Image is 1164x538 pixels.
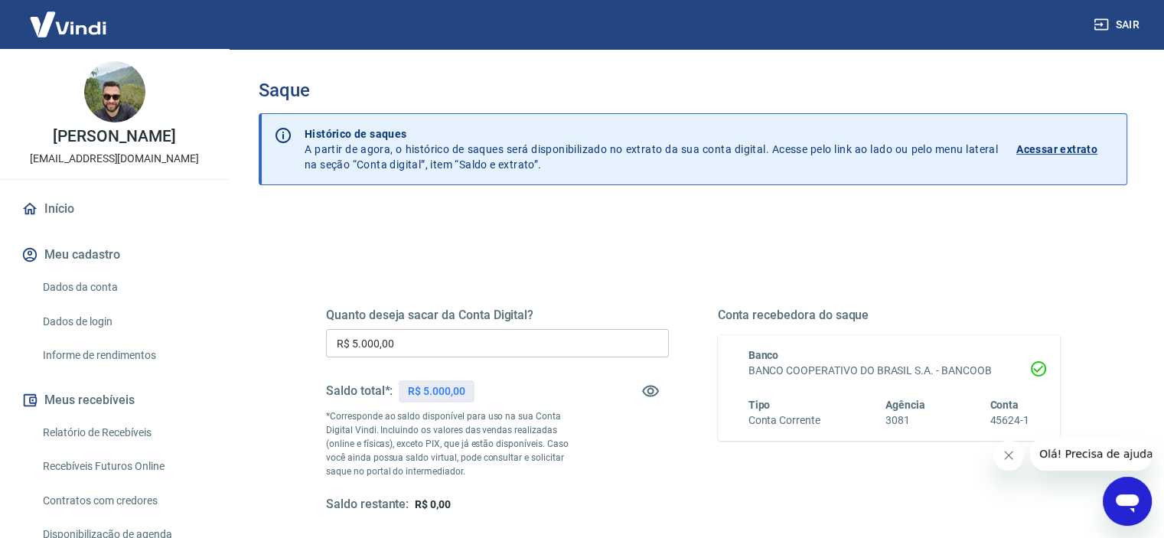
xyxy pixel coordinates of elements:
[990,399,1019,411] span: Conta
[415,498,451,510] span: R$ 0,00
[9,11,129,23] span: Olá! Precisa de ajuda?
[37,451,210,482] a: Recebíveis Futuros Online
[326,409,583,478] p: *Corresponde ao saldo disponível para uso na sua Conta Digital Vindi. Incluindo os valores das ve...
[1091,11,1146,39] button: Sair
[748,399,771,411] span: Tipo
[37,272,210,303] a: Dados da conta
[37,485,210,517] a: Contratos com credores
[18,192,210,226] a: Início
[326,497,409,513] h5: Saldo restante:
[718,308,1061,323] h5: Conta recebedora do saque
[84,61,145,122] img: 6cce209e-ffa9-4b8d-8719-b98f11a3d92b.jpeg
[748,349,779,361] span: Banco
[37,306,210,337] a: Dados de login
[993,440,1024,471] iframe: Fechar mensagem
[885,412,925,429] h6: 3081
[18,1,118,47] img: Vindi
[18,238,210,272] button: Meu cadastro
[30,151,199,167] p: [EMAIL_ADDRESS][DOMAIN_NAME]
[990,412,1029,429] h6: 45624-1
[1016,142,1097,157] p: Acessar extrato
[259,80,1127,101] h3: Saque
[748,363,1030,379] h6: BANCO COOPERATIVO DO BRASIL S.A. - BANCOOB
[305,126,998,172] p: A partir de agora, o histórico de saques será disponibilizado no extrato da sua conta digital. Ac...
[748,412,820,429] h6: Conta Corrente
[53,129,175,145] p: [PERSON_NAME]
[326,383,393,399] h5: Saldo total*:
[885,399,925,411] span: Agência
[1030,437,1152,471] iframe: Mensagem da empresa
[37,417,210,448] a: Relatório de Recebíveis
[18,383,210,417] button: Meus recebíveis
[408,383,465,399] p: R$ 5.000,00
[305,126,998,142] p: Histórico de saques
[37,340,210,371] a: Informe de rendimentos
[1016,126,1114,172] a: Acessar extrato
[326,308,669,323] h5: Quanto deseja sacar da Conta Digital?
[1103,477,1152,526] iframe: Botão para abrir a janela de mensagens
